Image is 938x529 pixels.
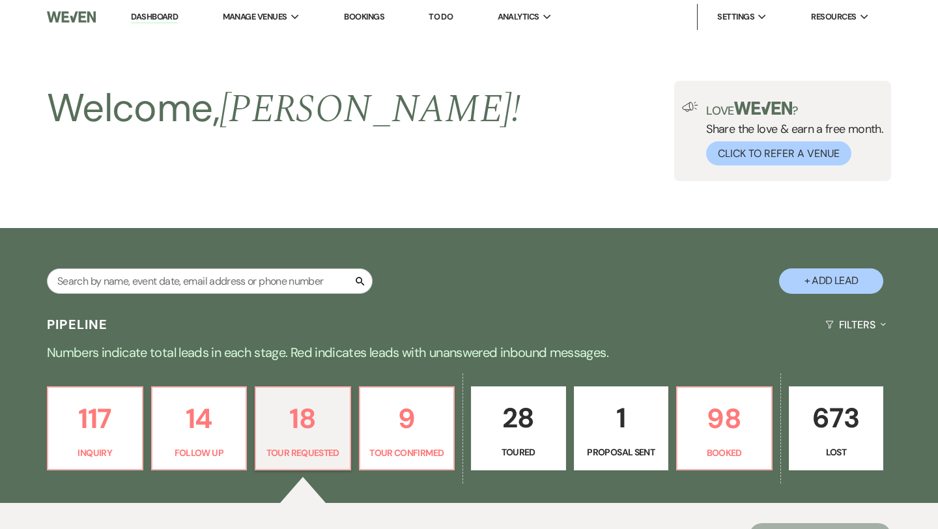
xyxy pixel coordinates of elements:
[47,3,96,31] img: Weven Logo
[685,446,763,460] p: Booked
[131,11,178,23] a: Dashboard
[429,11,453,22] a: To Do
[682,102,698,112] img: loud-speaker-illustration.svg
[574,386,669,471] a: 1Proposal Sent
[160,397,238,440] p: 14
[734,102,792,115] img: weven-logo-green.svg
[264,397,342,440] p: 18
[56,397,134,440] p: 117
[479,396,558,440] p: 28
[811,10,856,23] span: Resources
[698,102,883,165] div: Share the love & earn a free month.
[479,445,558,459] p: Toured
[706,141,851,165] button: Click to Refer a Venue
[220,79,520,139] span: [PERSON_NAME] !
[471,386,566,471] a: 28Toured
[779,268,883,294] button: + Add Lead
[160,446,238,460] p: Follow Up
[498,10,539,23] span: Analytics
[706,102,883,117] p: Love ?
[797,396,875,440] p: 673
[582,445,661,459] p: Proposal Sent
[676,386,773,471] a: 98Booked
[223,10,287,23] span: Manage Venues
[47,386,143,471] a: 117Inquiry
[359,386,455,471] a: 9Tour Confirmed
[255,386,351,471] a: 18Tour Requested
[717,10,754,23] span: Settings
[264,446,342,460] p: Tour Requested
[820,307,891,342] button: Filters
[685,397,763,440] p: 98
[151,386,248,471] a: 14Follow Up
[789,386,884,471] a: 673Lost
[582,396,661,440] p: 1
[47,81,520,137] h2: Welcome,
[797,445,875,459] p: Lost
[56,446,134,460] p: Inquiry
[47,315,108,334] h3: Pipeline
[368,397,446,440] p: 9
[344,11,384,22] a: Bookings
[368,446,446,460] p: Tour Confirmed
[47,268,373,294] input: Search by name, event date, email address or phone number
